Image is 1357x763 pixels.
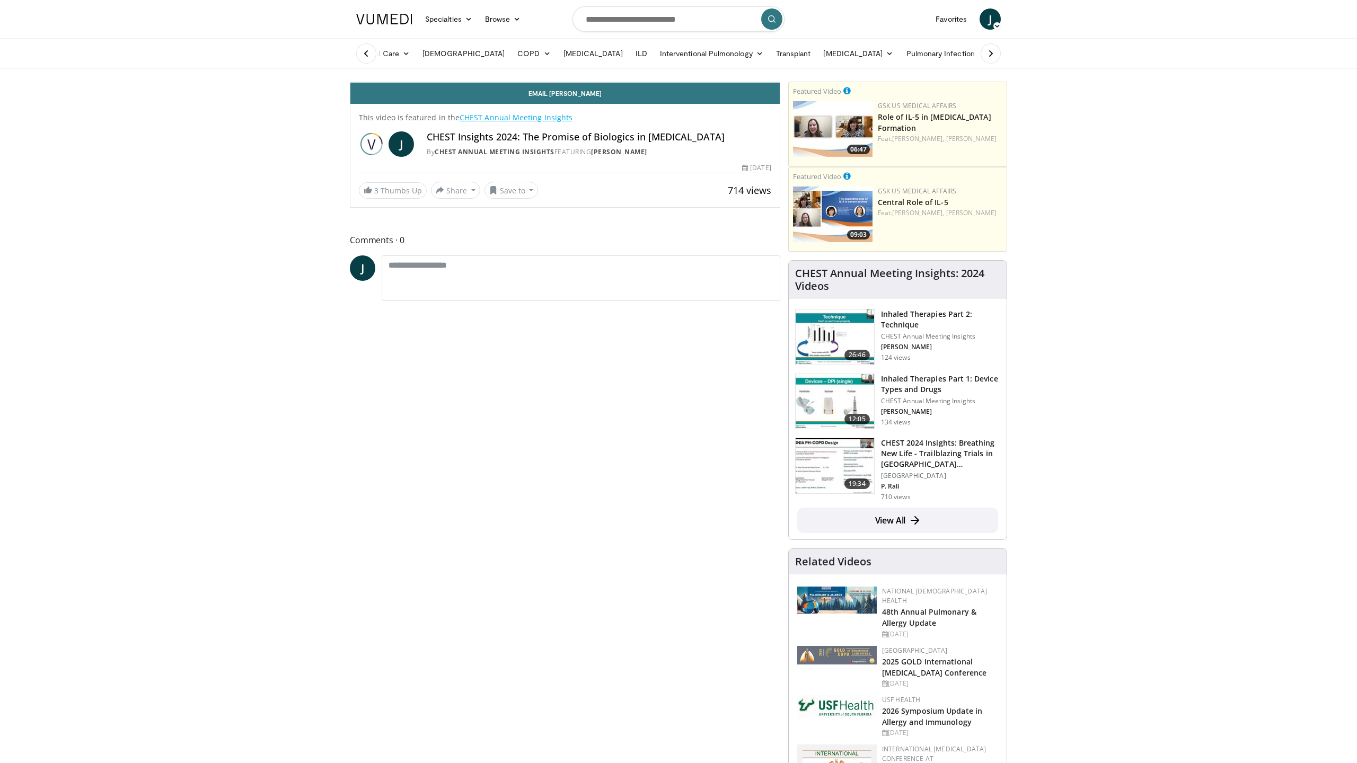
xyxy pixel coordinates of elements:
[572,6,785,32] input: Search topics, interventions
[770,43,817,64] a: Transplant
[511,43,557,64] a: COPD
[793,101,873,157] a: 06:47
[881,343,1000,351] p: [PERSON_NAME]
[797,646,877,664] img: 29f03053-4637-48fc-b8d3-cde88653f0ec.jpeg.150x105_q85_autocrop_double_scale_upscale_version-0.2.jpg
[356,14,412,24] img: VuMedi Logo
[844,414,870,424] span: 12:05
[435,147,554,156] a: CHEST Annual Meeting Insights
[881,353,911,362] p: 124 views
[793,172,841,181] small: Featured Video
[878,187,957,196] a: GSK US Medical Affairs
[795,309,1000,365] a: 26:46 Inhaled Therapies Part 2: Technique CHEST Annual Meeting Insights [PERSON_NAME] 124 views
[728,184,771,197] span: 714 views
[419,8,479,30] a: Specialties
[629,43,654,64] a: ILD
[946,208,997,217] a: [PERSON_NAME]
[796,374,874,429] img: f404f4f0-3e38-4d65-a284-b53439d4a9f0.150x105_q85_crop-smart_upscale.jpg
[878,208,1002,218] div: Feat.
[881,482,1000,491] p: P. Rali
[882,629,998,639] div: [DATE]
[847,145,870,154] span: 06:47
[881,418,911,427] p: 134 views
[793,187,873,242] img: 456f1ee3-2d0a-4dcc-870d-9ba7c7a088c3.png.150x105_q85_crop-smart_upscale.jpg
[882,646,948,655] a: [GEOGRAPHIC_DATA]
[946,134,997,143] a: [PERSON_NAME]
[557,43,629,64] a: [MEDICAL_DATA]
[795,374,1000,430] a: 12:05 Inhaled Therapies Part 1: Device Types and Drugs CHEST Annual Meeting Insights [PERSON_NAME...
[350,233,780,247] span: Comments 0
[742,163,771,173] div: [DATE]
[881,438,1000,469] h3: CHEST 2024 Insights: Breathing New Life - Trailblazing Trials in [GEOGRAPHIC_DATA]…
[793,86,841,96] small: Featured Video
[797,508,998,533] a: View All
[881,332,1000,341] p: CHEST Annual Meeting Insights
[881,472,1000,480] p: [GEOGRAPHIC_DATA]
[591,147,647,156] a: [PERSON_NAME]
[892,208,944,217] a: [PERSON_NAME],
[359,131,384,157] img: CHEST Annual Meeting Insights
[350,82,780,83] video-js: Video Player
[427,131,771,143] h4: CHEST Insights 2024: The Promise of Biologics in [MEDICAL_DATA]
[431,182,480,199] button: Share
[881,407,1000,416] p: [PERSON_NAME]
[844,478,870,489] span: 19:34
[797,587,877,614] img: b90f5d12-84c1-472e-b843-5cad6c7ef911.jpg.150x105_q85_autocrop_double_scale_upscale_version-0.2.jpg
[479,8,527,30] a: Browse
[460,112,572,122] a: CHEST Annual Meeting Insights
[881,493,911,501] p: 710 views
[881,397,1000,405] p: CHEST Annual Meeting Insights
[350,83,780,104] a: Email [PERSON_NAME]
[817,43,900,64] a: [MEDICAL_DATA]
[929,8,973,30] a: Favorites
[882,656,987,678] a: 2025 GOLD International [MEDICAL_DATA] Conference
[654,43,770,64] a: Interventional Pulmonology
[416,43,511,64] a: [DEMOGRAPHIC_DATA]
[795,438,1000,501] a: 19:34 CHEST 2024 Insights: Breathing New Life - Trailblazing Trials in [GEOGRAPHIC_DATA]… [GEOGRA...
[793,101,873,157] img: 26e32307-0449-4e5e-a1be-753a42e6b94f.png.150x105_q85_crop-smart_upscale.jpg
[847,230,870,239] span: 09:03
[350,255,375,281] a: J
[796,309,874,365] img: 5e96949c-cd12-4d2d-8d07-601d67ebeb6c.150x105_q85_crop-smart_upscale.jpg
[892,134,944,143] a: [PERSON_NAME],
[882,695,921,704] a: USF Health
[882,706,982,727] a: 2026 Symposium Update in Allergy and Immunology
[882,728,998,738] div: [DATE]
[882,679,998,688] div: [DATE]
[359,182,427,199] a: 3 Thumbs Up
[878,101,957,110] a: GSK US Medical Affairs
[795,267,1000,292] h4: CHEST Annual Meeting Insights: 2024 Videos
[797,695,877,718] img: 6ba8804a-8538-4002-95e7-a8f8012d4a11.png.150x105_q85_autocrop_double_scale_upscale_version-0.2.jpg
[900,43,992,64] a: Pulmonary Infection
[882,587,988,605] a: National [DEMOGRAPHIC_DATA] Health
[389,131,414,157] a: J
[878,197,948,207] a: Central Role of IL-5
[878,112,991,133] a: Role of IL-5 in [MEDICAL_DATA] Formation
[882,607,976,628] a: 48th Annual Pulmonary & Allergy Update
[881,309,1000,330] h3: Inhaled Therapies Part 2: Technique
[795,555,871,568] h4: Related Videos
[844,350,870,360] span: 26:46
[427,147,771,157] div: By FEATURING
[878,134,1002,144] div: Feat.
[374,185,378,196] span: 3
[793,187,873,242] a: 09:03
[881,374,1000,395] h3: Inhaled Therapies Part 1: Device Types and Drugs
[980,8,1001,30] a: J
[796,438,874,493] img: 38a6a6e9-8de0-4cb7-945f-51fd8b5a8985.150x105_q85_crop-smart_upscale.jpg
[484,182,539,199] button: Save to
[359,112,771,123] p: This video is featured in the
